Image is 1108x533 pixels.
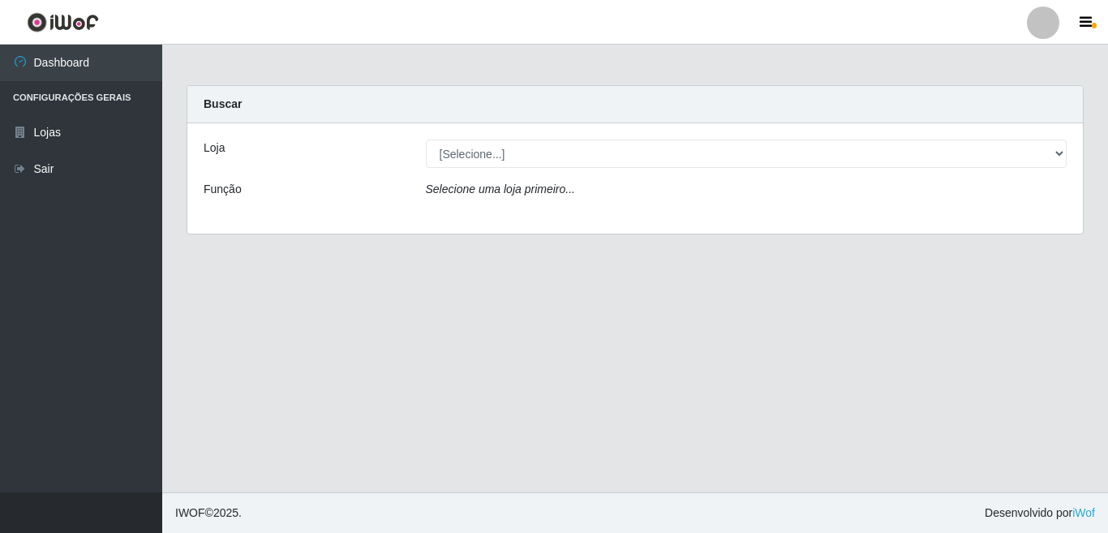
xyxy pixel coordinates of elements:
[204,181,242,198] label: Função
[204,97,242,110] strong: Buscar
[175,506,205,519] span: IWOF
[1072,506,1095,519] a: iWof
[426,183,575,196] i: Selecione uma loja primeiro...
[985,505,1095,522] span: Desenvolvido por
[27,12,99,32] img: CoreUI Logo
[204,140,225,157] label: Loja
[175,505,242,522] span: © 2025 .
